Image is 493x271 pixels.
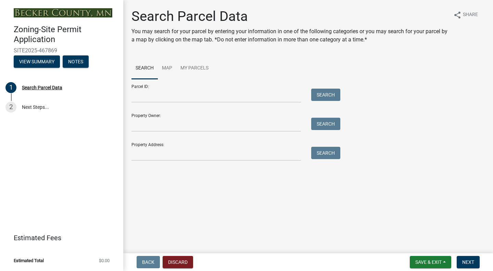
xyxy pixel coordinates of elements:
img: Becker County, Minnesota [14,8,112,17]
span: $0.00 [99,258,110,263]
button: Search [311,118,340,130]
button: shareShare [448,8,483,22]
div: 2 [5,102,16,113]
h1: Search Parcel Data [131,8,448,25]
button: Save & Exit [410,256,451,268]
span: SITE2025-467869 [14,47,110,54]
wm-modal-confirm: Notes [63,59,89,65]
a: Estimated Fees [5,231,112,245]
a: My Parcels [176,57,213,79]
span: Estimated Total [14,258,44,263]
a: Map [158,57,176,79]
span: Back [142,259,154,265]
button: Back [137,256,160,268]
h4: Zoning-Site Permit Application [14,25,118,44]
button: View Summary [14,55,60,68]
button: Notes [63,55,89,68]
i: share [453,11,462,19]
div: 1 [5,82,16,93]
span: Next [462,259,474,265]
p: You may search for your parcel by entering your information in one of the following categories or... [131,27,448,44]
span: Share [463,11,478,19]
button: Search [311,89,340,101]
a: Search [131,57,158,79]
button: Discard [163,256,193,268]
button: Search [311,147,340,159]
button: Next [457,256,480,268]
div: Search Parcel Data [22,85,62,90]
span: Save & Exit [415,259,442,265]
wm-modal-confirm: Summary [14,59,60,65]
